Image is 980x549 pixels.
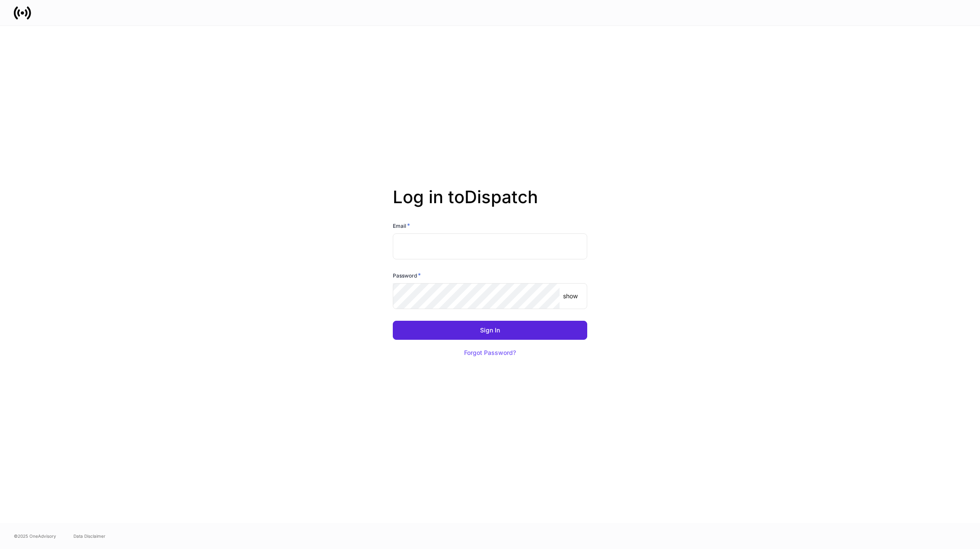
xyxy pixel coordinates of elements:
span: © 2025 OneAdvisory [14,533,56,539]
h6: Password [393,271,421,280]
button: Sign In [393,321,587,340]
button: Forgot Password? [453,343,527,362]
h2: Log in to Dispatch [393,187,587,221]
h6: Email [393,221,410,230]
p: show [563,292,578,300]
a: Data Disclaimer [73,533,105,539]
div: Forgot Password? [464,350,516,356]
div: Sign In [480,327,500,333]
